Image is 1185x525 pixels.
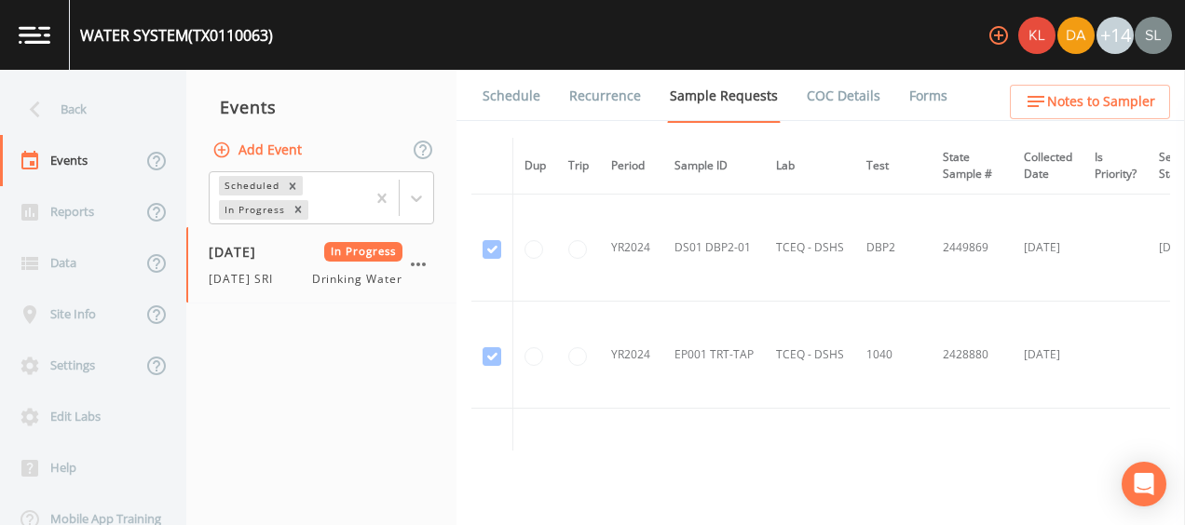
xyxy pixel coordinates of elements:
td: YR2024 [600,302,663,409]
td: TCEQ - DSHS [765,409,855,516]
td: EP001 TRT-TAP [663,409,765,516]
div: Remove In Progress [288,200,308,220]
div: In Progress [219,200,288,220]
th: State Sample # [932,138,1013,195]
td: 1040 [855,302,932,409]
div: Kler Teran [1017,17,1056,54]
td: YR2024 [600,195,663,302]
a: Schedule [480,70,543,122]
img: 0d5b2d5fd6ef1337b72e1b2735c28582 [1135,17,1172,54]
button: Notes to Sampler [1010,85,1170,119]
div: Open Intercom Messenger [1122,462,1166,506]
th: Test [855,138,932,195]
div: Scheduled [219,176,282,195]
span: In Progress [324,242,403,262]
td: [DATE] [1013,195,1083,302]
td: TCEQ - DSHS [765,195,855,302]
img: logo [19,26,50,44]
td: 2449869 [932,195,1013,302]
th: Period [600,138,663,195]
span: Drinking Water [312,271,402,288]
div: David Weber [1056,17,1096,54]
span: [DATE] [209,242,269,262]
button: Add Event [209,133,309,168]
td: DBP2 [855,195,932,302]
th: Collected Date [1013,138,1083,195]
span: [DATE] SRI [209,271,284,288]
td: YR2024 [600,409,663,516]
div: WATER SYSTEM (TX0110063) [80,24,273,47]
td: SOC5 [855,409,932,516]
th: Lab [765,138,855,195]
td: [DATE] [1013,409,1083,516]
a: Forms [906,70,950,122]
th: Is Priority? [1083,138,1148,195]
div: Events [186,84,456,130]
td: 2428880 [932,302,1013,409]
a: [DATE]In Progress[DATE] SRIDrinking Water [186,227,456,303]
td: EP001 TRT-TAP [663,302,765,409]
th: Trip [557,138,600,195]
a: Recurrence [566,70,644,122]
a: COC Details [804,70,883,122]
img: 9c4450d90d3b8045b2e5fa62e4f92659 [1018,17,1056,54]
td: DS01 DBP2-01 [663,195,765,302]
img: a84961a0472e9debc750dd08a004988d [1057,17,1095,54]
td: TCEQ - DSHS [765,302,855,409]
a: Sample Requests [667,70,781,123]
td: [DATE] [1013,302,1083,409]
th: Sample ID [663,138,765,195]
div: Remove Scheduled [282,176,303,195]
div: +14 [1096,17,1134,54]
span: Notes to Sampler [1047,90,1155,114]
th: Dup [513,138,558,195]
td: 2409077 [932,409,1013,516]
